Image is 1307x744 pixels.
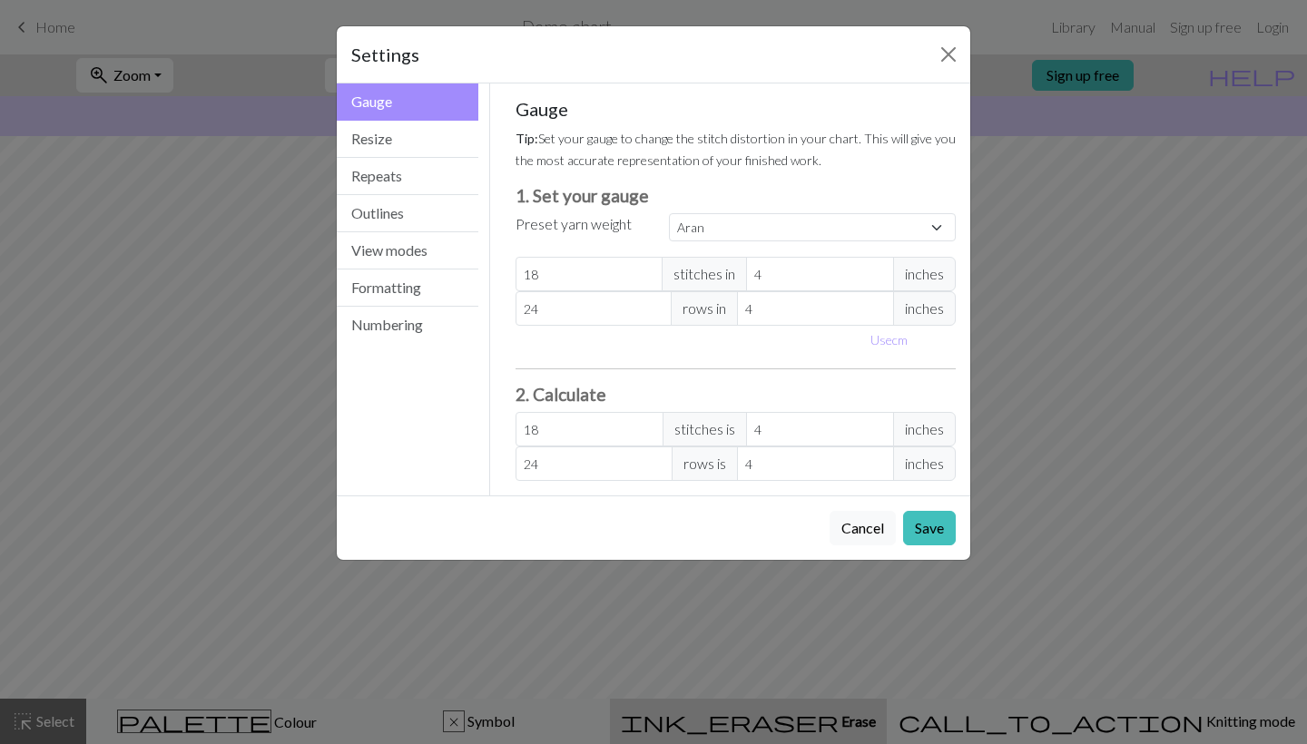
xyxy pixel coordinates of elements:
span: inches [893,291,956,326]
span: rows is [672,446,738,481]
span: stitches is [663,412,747,446]
button: Usecm [862,326,916,354]
strong: Tip: [516,131,538,146]
button: View modes [337,232,478,269]
span: rows in [671,291,738,326]
h3: 1. Set your gauge [516,185,957,206]
button: Close [934,40,963,69]
button: Gauge [337,83,478,121]
button: Cancel [830,511,896,545]
span: stitches in [662,257,747,291]
h3: 2. Calculate [516,384,957,405]
label: Preset yarn weight [516,213,632,235]
button: Outlines [337,195,478,232]
button: Save [903,511,956,545]
button: Formatting [337,269,478,307]
span: inches [893,446,956,481]
h5: Settings [351,41,419,68]
button: Resize [337,121,478,158]
small: Set your gauge to change the stitch distortion in your chart. This will give you the most accurat... [516,131,956,168]
span: inches [893,257,956,291]
h5: Gauge [516,98,957,120]
button: Numbering [337,307,478,343]
span: inches [893,412,956,446]
button: Repeats [337,158,478,195]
